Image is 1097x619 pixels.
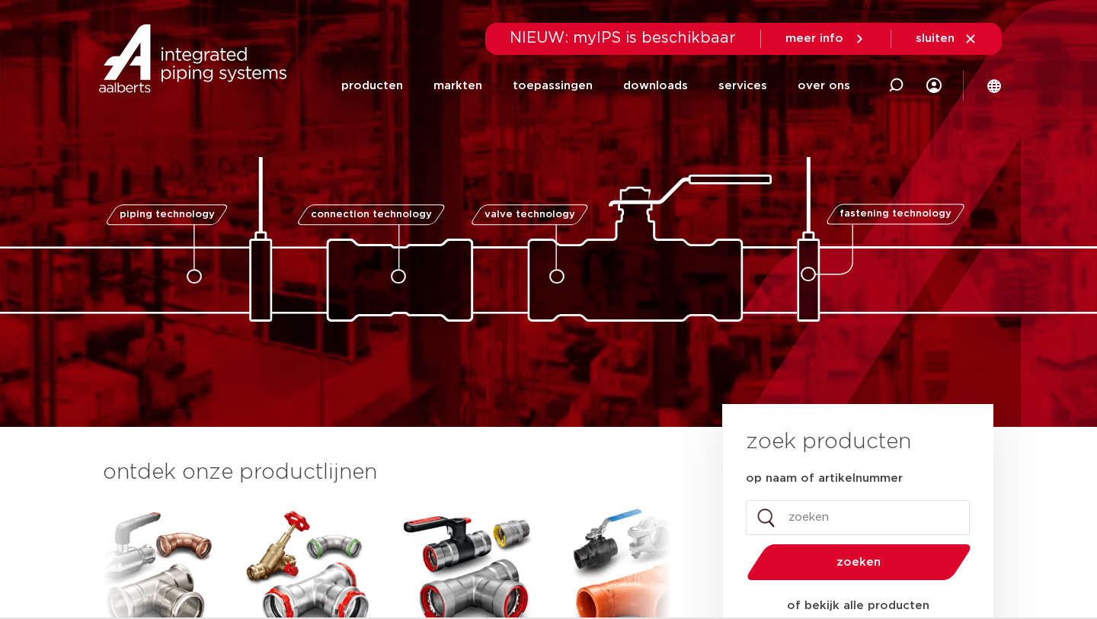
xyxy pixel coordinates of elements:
span: fastening technology [840,210,951,220]
span: meer info [785,33,843,44]
span: sluiten [916,33,955,44]
button: zoeken [741,543,977,582]
span: piping technology [119,210,214,220]
span: zoeken [786,556,932,568]
input: zoeken [746,500,970,535]
a: over ons [798,55,850,117]
a: toepassingen [513,55,593,117]
a: downloads [623,55,688,117]
a: services [718,55,767,117]
label: op naam of artikelnummer [746,471,903,486]
a: meer info [785,32,866,46]
nav: Menu [341,55,850,117]
span: NIEUW: myIPS is beschikbaar [510,30,736,46]
a: producten [341,55,403,117]
a: markten [433,55,482,117]
a: sluiten [916,32,977,46]
span: connection technology [311,210,432,220]
div: my IPS [926,55,942,117]
strong: of bekijk alle producten [787,600,929,611]
span: valve technology [484,210,574,220]
h3: zoek producten [746,427,911,457]
h3: ontdek onze productlijnen [103,457,671,488]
